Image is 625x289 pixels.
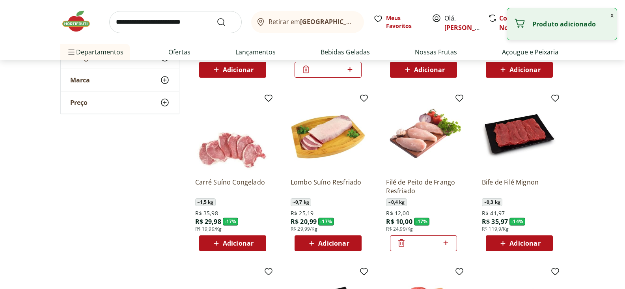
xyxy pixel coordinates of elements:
[195,209,218,217] span: R$ 35,98
[318,218,334,226] span: - 17 %
[70,76,90,84] span: Marca
[386,226,413,232] span: R$ 24,99/Kg
[482,209,505,217] span: R$ 41,97
[482,226,509,232] span: R$ 119,9/Kg
[223,240,254,246] span: Adicionar
[216,17,235,27] button: Submit Search
[386,198,407,206] span: ~ 0,4 kg
[386,97,461,172] img: Filé de Peito de Frango Resfriado
[482,198,502,206] span: ~ 0,3 kg
[482,178,557,195] a: Bife de Filé Mignon
[373,14,422,30] a: Meus Favoritos
[235,47,276,57] a: Lançamentos
[300,17,433,26] b: [GEOGRAPHIC_DATA]/[GEOGRAPHIC_DATA]
[70,99,88,106] span: Preço
[318,240,349,246] span: Adicionar
[532,20,610,28] p: Produto adicionado
[291,226,317,232] span: R$ 29,99/Kg
[291,217,317,226] span: R$ 20,99
[223,67,254,73] span: Adicionar
[195,97,270,172] img: Carré Suíno Congelado
[60,9,100,33] img: Hortifruti
[291,198,311,206] span: ~ 0,7 kg
[482,217,508,226] span: R$ 35,97
[199,235,266,251] button: Adicionar
[415,47,457,57] a: Nossas Frutas
[321,47,370,57] a: Bebidas Geladas
[499,14,536,32] a: Comprar Novamente
[386,178,461,195] a: Filé de Peito de Frango Resfriado
[414,67,445,73] span: Adicionar
[386,209,409,217] span: R$ 12,00
[607,8,617,22] button: Fechar notificação
[414,218,430,226] span: - 17 %
[291,178,366,195] a: Lombo Suíno Resfriado
[195,198,216,206] span: ~ 1,5 kg
[291,209,313,217] span: R$ 25,19
[195,178,270,195] a: Carré Suíno Congelado
[61,91,179,114] button: Preço
[509,218,525,226] span: - 14 %
[386,14,422,30] span: Meus Favoritos
[486,62,553,78] button: Adicionar
[444,23,496,32] a: [PERSON_NAME]
[269,18,356,25] span: Retirar em
[386,217,412,226] span: R$ 10,00
[109,11,242,33] input: search
[67,43,76,62] button: Menu
[486,235,553,251] button: Adicionar
[67,43,123,62] span: Departamentos
[168,47,190,57] a: Ofertas
[61,69,179,91] button: Marca
[482,97,557,172] img: Bife de Filé Mignon
[199,62,266,78] button: Adicionar
[390,62,457,78] button: Adicionar
[223,218,239,226] span: - 17 %
[195,226,222,232] span: R$ 19,99/Kg
[295,235,362,251] button: Adicionar
[509,67,540,73] span: Adicionar
[251,11,364,33] button: Retirar em[GEOGRAPHIC_DATA]/[GEOGRAPHIC_DATA]
[502,47,558,57] a: Açougue e Peixaria
[291,97,366,172] img: Lombo Suíno Resfriado
[509,240,540,246] span: Adicionar
[195,217,221,226] span: R$ 29,98
[444,13,479,32] span: Olá,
